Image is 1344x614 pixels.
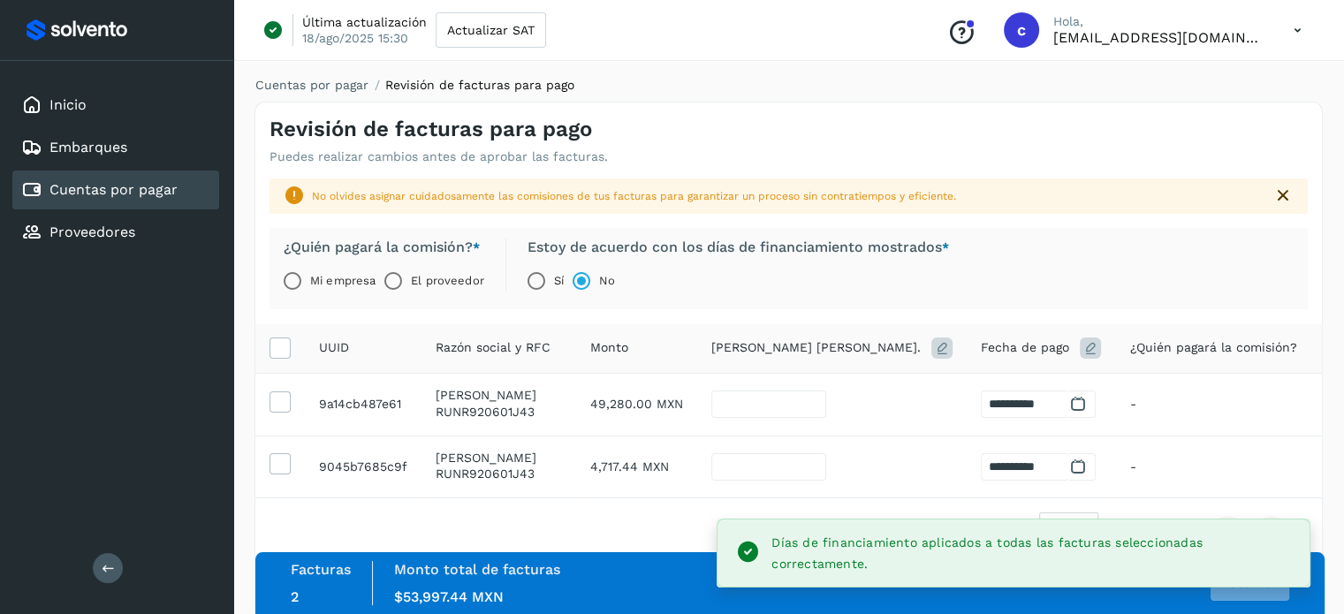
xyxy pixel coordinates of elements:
[590,338,628,357] span: Monto
[284,239,484,256] label: ¿Quién pagará la comisión?
[447,24,535,36] span: Actualizar SAT
[12,213,219,252] div: Proveedores
[1053,29,1265,46] p: cxp1@53cargo.com
[436,12,546,48] button: Actualizar SAT
[12,171,219,209] div: Cuentas por pagar
[1222,577,1278,589] span: Autorizar
[1130,459,1136,474] span: -
[319,338,349,357] span: UUID
[291,561,351,578] label: Facturas
[270,149,608,164] p: Puedes realizar cambios antes de aprobar las facturas.
[291,588,299,605] span: 2
[599,263,615,299] label: No
[12,86,219,125] div: Inicio
[1053,14,1265,29] p: Hola,
[436,405,535,419] span: RUNR920601J43
[302,30,408,46] p: 18/ago/2025 15:30
[771,535,1203,571] span: Días de financiamiento aplicados a todas las facturas seleccionadas correctamente.
[1130,397,1136,411] span: -
[49,224,135,240] a: Proveedores
[1130,338,1297,357] span: ¿Quién pagará la comisión?
[254,76,1323,95] nav: breadcrumb
[302,14,427,30] p: Última actualización
[411,263,483,299] label: El proveedor
[385,78,574,92] span: Revisión de facturas para pago
[436,338,551,357] span: Razón social y RFC
[711,338,921,357] span: [PERSON_NAME] [PERSON_NAME].
[49,139,127,155] a: Embarques
[319,397,401,411] span: 2472255b-5ce8-4bd7-9807-9a14cb487e61
[554,263,564,299] label: Sí
[436,451,561,466] p: REYNALDO RUEDA NIETO
[49,96,87,113] a: Inicio
[981,338,1069,357] span: Fecha de pago
[576,373,697,436] td: 49,280.00 MXN
[576,436,697,498] td: 4,717.44 MXN
[312,188,1258,204] div: No olvides asignar cuidadosamente las comisiones de tus facturas para garantizar un proceso sin c...
[310,263,376,299] label: Mi empresa
[270,117,592,142] h4: Revisión de facturas para pago
[528,239,949,256] label: Estoy de acuerdo con los días de financiamiento mostrados
[319,459,407,474] span: dd4b11aa-34a1-4bef-9141-9045b7685c9f
[436,388,561,403] p: REYNALDO RUEDA NIETO
[394,561,560,578] label: Monto total de facturas
[436,466,535,481] span: RUNR920601J43
[394,588,504,605] span: $53,997.44 MXN
[49,181,178,198] a: Cuentas por pagar
[12,128,219,167] div: Embarques
[255,78,368,92] a: Cuentas por pagar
